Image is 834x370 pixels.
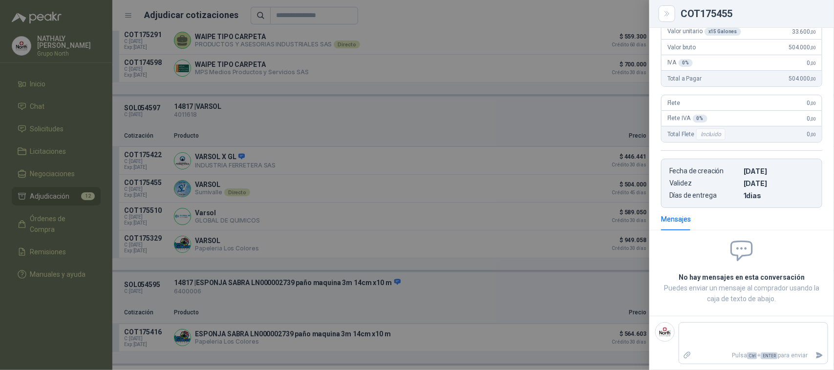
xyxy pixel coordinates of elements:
div: Mensajes [661,214,691,225]
span: ,00 [810,76,816,82]
span: 504.000 [789,44,816,51]
div: 0 % [679,59,693,67]
span: Flete [667,100,680,106]
p: Pulsa + para enviar [696,347,812,364]
div: 0 % [693,115,707,123]
span: 0 [807,100,816,106]
button: Enviar [812,347,828,364]
span: ,00 [810,132,816,137]
span: Total a Pagar [667,75,702,82]
p: [DATE] [744,167,814,175]
span: Flete IVA [667,115,707,123]
img: Company Logo [656,323,674,341]
p: 1 dias [744,191,814,200]
span: 0 [807,60,816,66]
span: Total Flete [667,128,727,140]
h2: No hay mensajes en esta conversación [661,272,822,283]
span: ,00 [810,116,816,122]
span: 33.600 [792,28,816,35]
p: Puedes enviar un mensaje al comprador usando la caja de texto de abajo. [661,283,822,304]
button: Close [661,8,673,20]
label: Adjuntar archivos [679,347,696,364]
span: 0 [807,131,816,138]
span: ,00 [810,61,816,66]
span: 504.000 [789,75,816,82]
span: ,00 [810,29,816,35]
p: Días de entrega [669,191,740,200]
div: COT175455 [681,9,822,19]
span: ENTER [761,352,778,359]
p: Fecha de creación [669,167,740,175]
span: Ctrl [747,352,757,359]
span: Valor unitario [667,28,741,36]
span: 0 [807,115,816,122]
span: Valor bruto [667,44,696,51]
span: ,00 [810,101,816,106]
span: ,00 [810,45,816,50]
p: [DATE] [744,179,814,187]
div: x 15 Galones [705,28,741,36]
p: Validez [669,179,740,187]
span: IVA [667,59,693,67]
div: Incluido [696,128,726,140]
